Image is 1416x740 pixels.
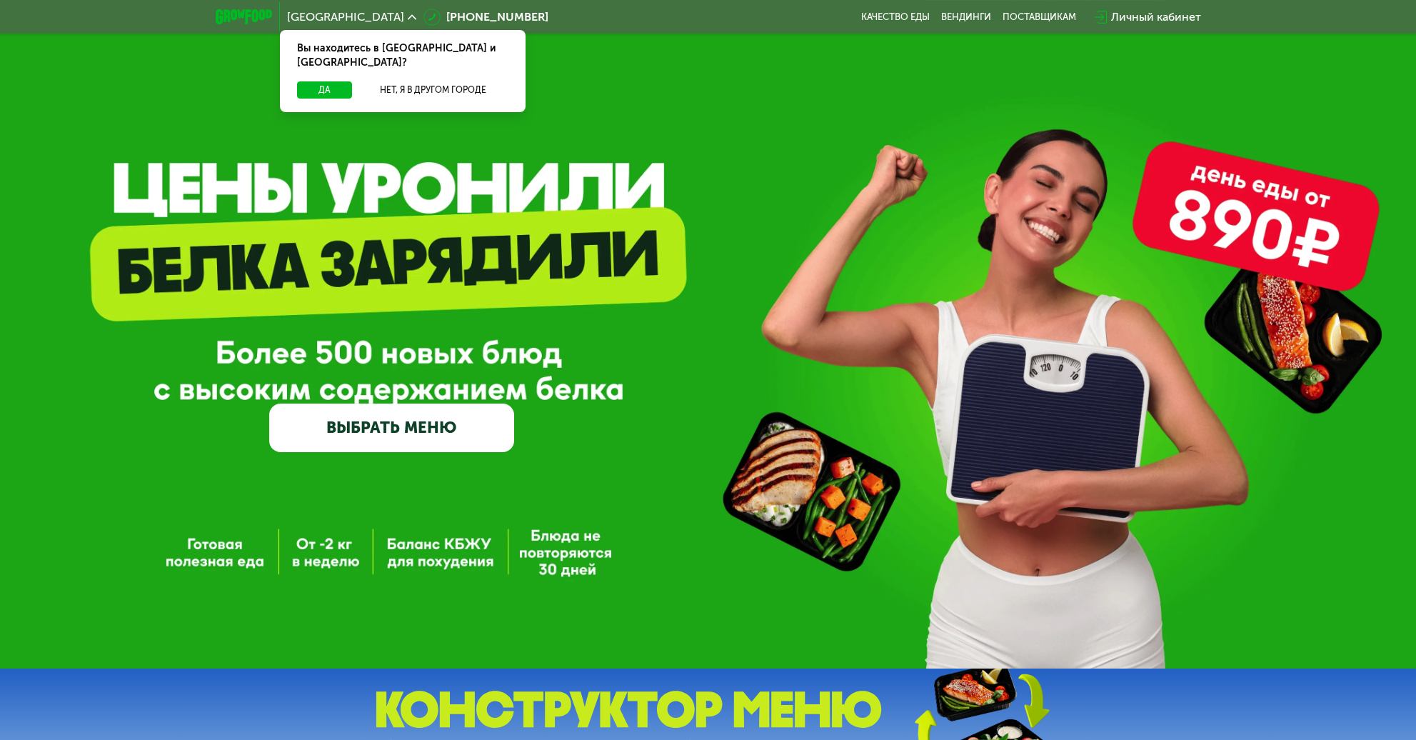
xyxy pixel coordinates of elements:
span: [GEOGRAPHIC_DATA] [287,11,404,23]
a: [PHONE_NUMBER] [423,9,548,26]
button: Нет, я в другом городе [358,81,508,99]
div: Вы находитесь в [GEOGRAPHIC_DATA] и [GEOGRAPHIC_DATA]? [280,30,526,81]
button: Да [297,81,352,99]
div: Личный кабинет [1111,9,1201,26]
a: Качество еды [861,11,930,23]
a: ВЫБРАТЬ МЕНЮ [269,404,514,453]
a: Вендинги [941,11,991,23]
div: поставщикам [1003,11,1076,23]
